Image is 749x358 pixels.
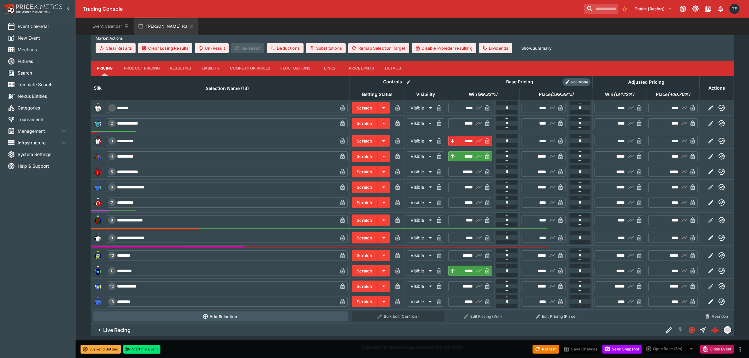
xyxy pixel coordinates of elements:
span: Template Search [18,81,68,88]
em: ( 299.88 %) [551,91,573,98]
span: 4 [110,154,115,159]
h6: Live Racing [103,327,131,333]
img: runner 13 [93,297,103,307]
label: Market Actions [96,34,729,43]
img: liveracing [724,327,731,333]
button: Suspend Betting [81,345,121,354]
img: runner 12 [93,281,103,291]
div: Visible [407,136,434,146]
span: Place(400.70%) [649,91,697,98]
button: Edit Pricing (Place) [522,311,591,322]
div: Visible [407,250,434,260]
span: Roll Mode [569,80,591,85]
th: Silk [91,76,105,100]
button: Product Pricing [119,61,165,76]
img: runner 9 [93,233,103,243]
em: ( 400.70 %) [668,91,690,98]
svg: Closed [688,326,696,334]
button: Straight [697,324,709,336]
span: 12 [109,284,115,288]
button: Bulk edit [405,78,413,86]
button: Liability [197,61,225,76]
span: 1 [110,106,114,110]
button: Fluctuations [276,61,316,76]
img: PriceKinetics [16,4,62,9]
th: Adjusted Pricing [593,76,700,88]
button: Remap Selection Target [348,43,409,53]
span: Meetings [18,46,68,53]
span: Un-Result [195,43,228,53]
img: runner 4 [93,151,103,161]
button: Competitor Prices [225,61,276,76]
button: Substitutions [306,43,346,53]
img: runner 8 [93,215,103,225]
button: Bulk Edit (Controls) [352,311,444,322]
span: 13 [109,299,115,304]
span: Management [18,128,60,134]
button: Edit Detail [663,324,675,336]
button: Clear Losing Results [138,43,192,53]
button: Send Snapshot [602,345,642,354]
button: Scratch [352,232,377,243]
button: Scratch [352,296,377,307]
button: Deductions [267,43,304,53]
button: Tom Flynn [728,2,741,16]
span: Betting Status [355,91,400,98]
em: ( 134.12 %) [613,91,634,98]
img: runner 2 [93,118,103,128]
div: liveracing [724,326,731,334]
img: runner 5 [93,167,103,177]
button: Scratch [352,151,377,162]
button: Scratch [352,166,377,177]
button: Scratch [352,135,377,147]
button: Resulting [165,61,196,76]
img: runner 3 [93,136,103,146]
button: Scratch [352,215,377,226]
button: ShowSummary [517,43,555,53]
span: Search [18,70,68,76]
div: 401a6759-edae-4546-a3dd-15ebcf327ce2 [711,326,719,334]
button: Price Limits [344,61,379,76]
th: Controls [350,76,446,88]
div: Visible [407,233,434,243]
button: SGM Disabled [675,324,686,336]
span: Win(134.12%) [598,91,641,98]
button: Event Calendar [89,18,133,35]
span: 2 [110,121,115,126]
span: System Settings [18,151,68,158]
span: 9 [110,236,115,240]
img: PriceKinetics Logo [2,3,14,15]
th: Actions [700,76,734,100]
img: runner 1 [93,103,103,113]
div: Visible [407,297,434,307]
button: Dividends [479,43,512,53]
button: Close Event [700,345,734,354]
span: 10 [109,253,115,258]
div: Visible [407,151,434,161]
img: runner 11 [93,266,103,276]
button: Refresh [533,345,559,354]
span: Categories [18,104,68,111]
button: Closed [686,324,697,336]
img: Sportsbook Management [16,10,50,13]
div: Visible [407,198,434,208]
button: Start the Event [123,345,160,354]
button: Scratch [352,118,377,129]
button: Live Racing [91,324,663,336]
span: Help & Support [18,163,68,169]
button: Add Selection [93,311,348,322]
span: 11 [109,269,115,273]
button: Scratch [352,197,377,208]
a: 401a6759-edae-4546-a3dd-15ebcf327ce2 [709,324,721,336]
button: [PERSON_NAME] R3 [134,18,198,35]
button: Connected to PK [677,3,689,14]
button: Notifications [715,3,726,14]
div: Base Pricing [504,78,536,86]
button: Scratch [352,281,377,292]
button: Abandon [701,311,732,322]
div: Visible [407,182,434,192]
input: search [584,4,618,14]
span: 7 [110,200,114,205]
button: Documentation [702,3,714,14]
img: runner 10 [93,250,103,260]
